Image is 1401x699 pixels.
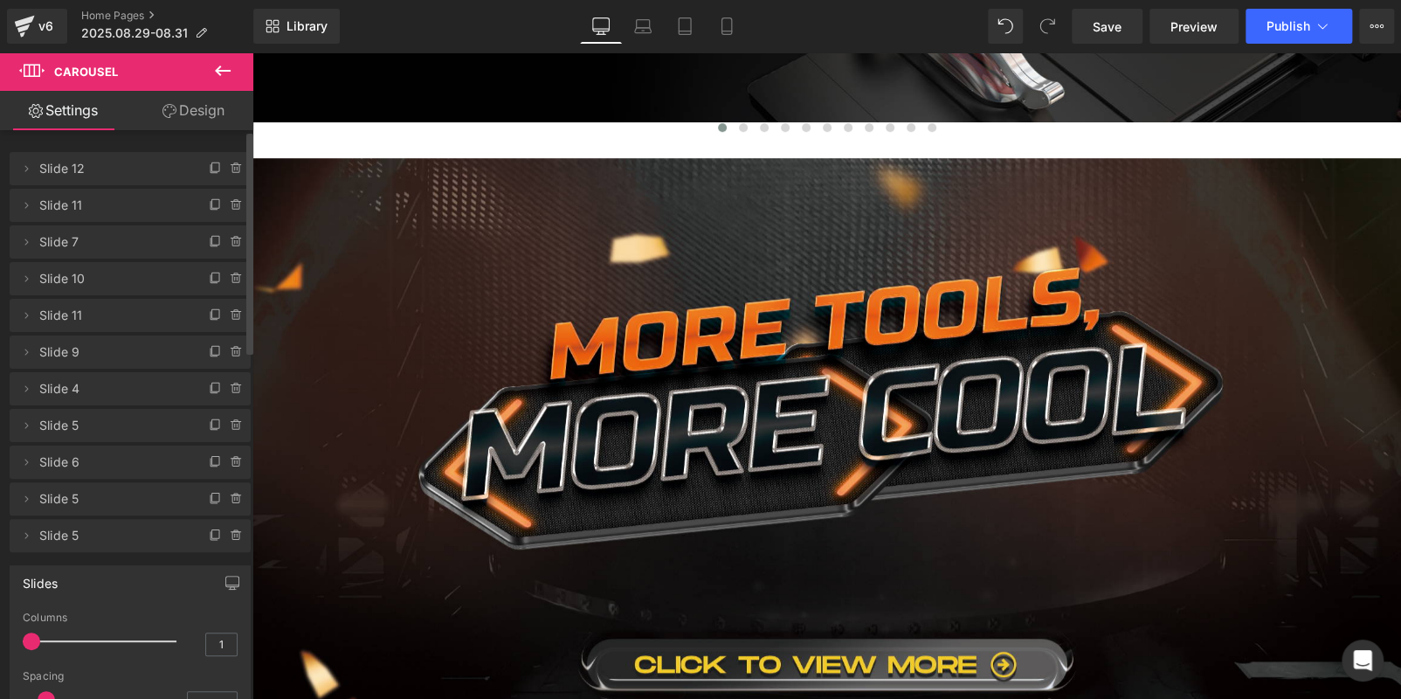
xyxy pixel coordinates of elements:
button: Redo [1030,9,1065,44]
a: Preview [1149,9,1239,44]
span: Slide 7 [39,225,186,259]
a: v6 [7,9,67,44]
span: Library [286,18,328,34]
div: v6 [35,15,57,38]
div: Columns [23,612,238,624]
span: Slide 11 [39,299,186,332]
div: Open Intercom Messenger [1342,640,1384,682]
a: Laptop [622,9,664,44]
button: Publish [1246,9,1352,44]
span: Preview [1170,17,1218,36]
button: More [1359,9,1394,44]
span: Slide 5 [39,519,186,552]
span: Publish [1266,19,1310,33]
span: Slide 4 [39,372,186,405]
a: Desktop [580,9,622,44]
span: 2025.08.29-08.31 [81,26,188,40]
span: Slide 11 [39,189,186,222]
span: Slide 5 [39,482,186,516]
span: Carousel [54,65,118,79]
a: Design [130,91,257,130]
div: Slides [23,566,58,591]
a: Mobile [706,9,748,44]
span: Slide 5 [39,409,186,442]
button: Undo [988,9,1023,44]
span: Slide 9 [39,336,186,369]
a: Home Pages [81,9,253,23]
span: Slide 6 [39,446,186,479]
a: New Library [253,9,340,44]
span: Save [1093,17,1121,36]
span: Slide 12 [39,152,186,185]
a: Tablet [664,9,706,44]
span: Slide 10 [39,262,186,295]
div: Spacing [23,670,238,682]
